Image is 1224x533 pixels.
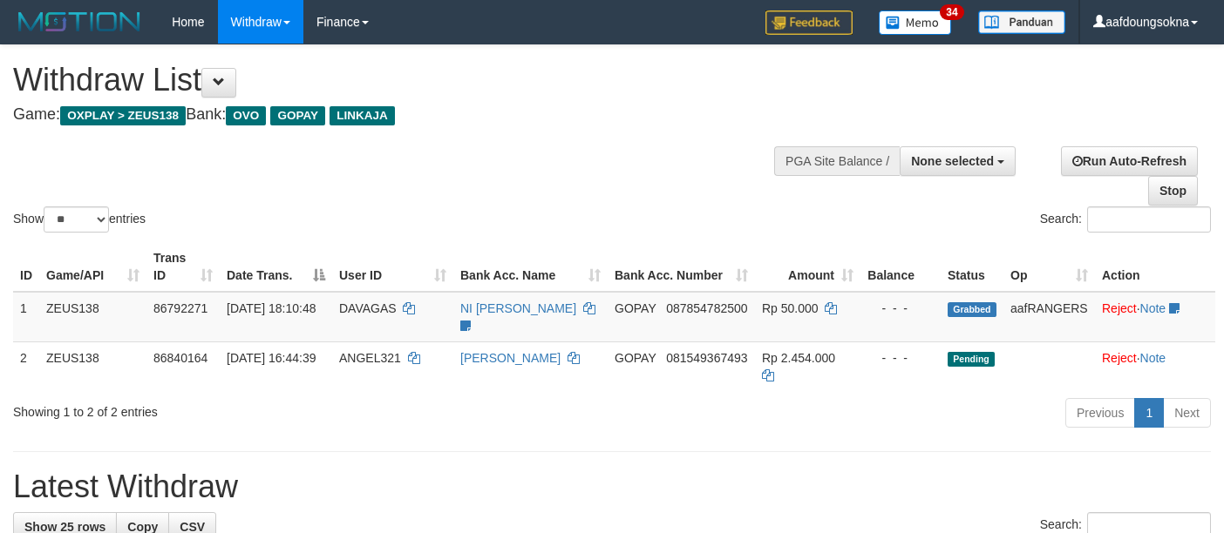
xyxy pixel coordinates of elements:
[13,206,146,233] label: Show entries
[1102,301,1137,315] a: Reject
[1087,206,1211,233] input: Search:
[1140,351,1166,365] a: Note
[13,396,497,421] div: Showing 1 to 2 of 2 entries
[666,351,747,365] span: Copy 081549367493 to clipboard
[1003,292,1095,342] td: aafRANGERS
[44,206,109,233] select: Showentries
[615,301,656,315] span: GOPAY
[1148,176,1198,206] a: Stop
[1095,242,1215,292] th: Action
[339,351,401,365] span: ANGEL321
[867,349,934,367] div: - - -
[13,469,1211,504] h1: Latest Withdraw
[39,242,146,292] th: Game/API: activate to sort column ascending
[146,242,220,292] th: Trans ID: activate to sort column ascending
[460,301,576,315] a: NI [PERSON_NAME]
[39,292,146,342] td: ZEUS138
[13,242,39,292] th: ID
[227,301,316,315] span: [DATE] 18:10:48
[1095,292,1215,342] td: ·
[911,154,994,168] span: None selected
[608,242,755,292] th: Bank Acc. Number: activate to sort column ascending
[1140,301,1166,315] a: Note
[1163,398,1211,428] a: Next
[1003,242,1095,292] th: Op: activate to sort column ascending
[227,351,316,365] span: [DATE] 16:44:39
[13,63,799,98] h1: Withdraw List
[270,106,325,125] span: GOPAY
[460,351,561,365] a: [PERSON_NAME]
[1065,398,1135,428] a: Previous
[774,146,900,176] div: PGA Site Balance /
[940,4,963,20] span: 34
[860,242,941,292] th: Balance
[867,300,934,317] div: - - -
[1134,398,1164,428] a: 1
[220,242,332,292] th: Date Trans.: activate to sort column descending
[948,352,995,367] span: Pending
[755,242,860,292] th: Amount: activate to sort column ascending
[978,10,1065,34] img: panduan.png
[153,351,207,365] span: 86840164
[39,341,146,391] td: ZEUS138
[339,301,397,315] span: DAVAGAS
[13,9,146,35] img: MOTION_logo.png
[666,301,747,315] span: Copy 087854782500 to clipboard
[948,302,996,317] span: Grabbed
[1061,146,1198,176] a: Run Auto-Refresh
[1040,206,1211,233] label: Search:
[900,146,1016,176] button: None selected
[879,10,952,35] img: Button%20Memo.svg
[762,301,819,315] span: Rp 50.000
[13,292,39,342] td: 1
[1102,351,1137,365] a: Reject
[765,10,853,35] img: Feedback.jpg
[762,351,835,365] span: Rp 2.454.000
[60,106,186,125] span: OXPLAY > ZEUS138
[13,106,799,124] h4: Game: Bank:
[1095,341,1215,391] td: ·
[332,242,453,292] th: User ID: activate to sort column ascending
[453,242,608,292] th: Bank Acc. Name: activate to sort column ascending
[615,351,656,365] span: GOPAY
[226,106,266,125] span: OVO
[941,242,1003,292] th: Status
[13,341,39,391] td: 2
[153,301,207,315] span: 86792271
[330,106,395,125] span: LINKAJA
